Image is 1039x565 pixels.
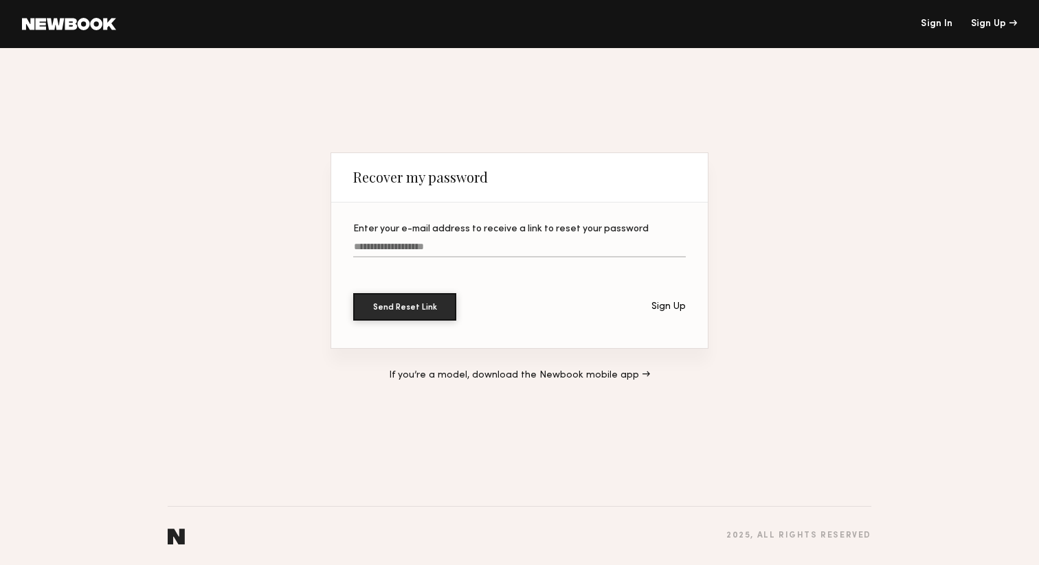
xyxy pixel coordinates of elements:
input: Enter your e-mail address to receive a link to reset your password [353,242,686,257]
div: 2025 , all rights reserved [726,531,871,540]
div: Sign Up [971,19,1017,29]
div: Recover my password [353,169,488,185]
button: Send Reset Link [353,293,456,321]
a: If you’re a model, download the Newbook mobile app → [389,371,650,380]
a: Sign In [921,19,952,29]
div: Sign Up [651,302,686,312]
div: Enter your e-mail address to receive a link to reset your password [353,224,686,234]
